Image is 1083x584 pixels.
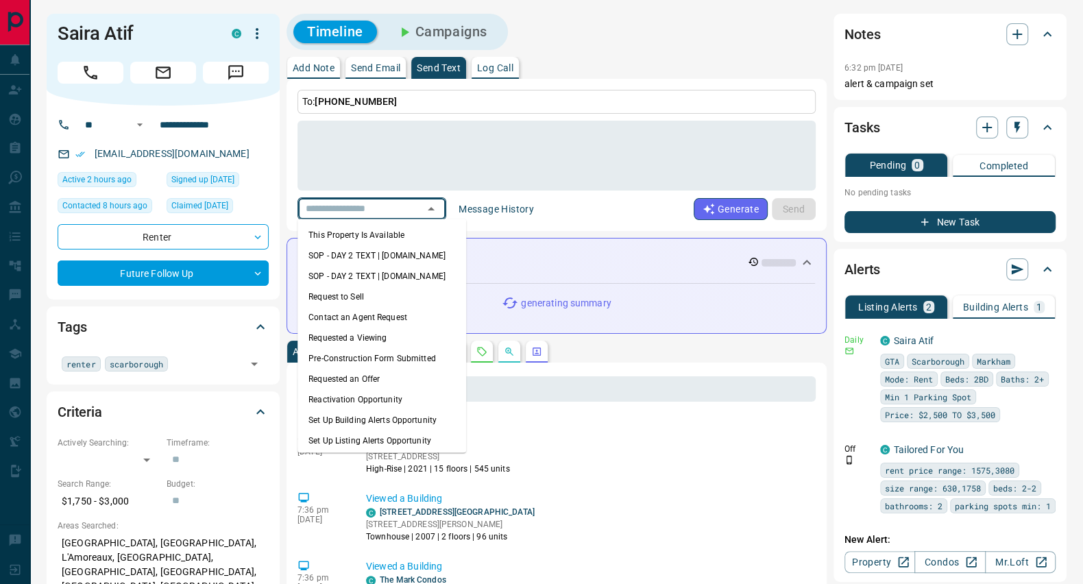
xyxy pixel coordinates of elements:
[894,335,934,346] a: Saira Atif
[58,437,160,449] p: Actively Searching:
[110,357,163,371] span: scarborough
[914,551,985,573] a: Condos
[914,160,920,170] p: 0
[297,409,466,430] li: Set Up Building Alerts Opportunity
[476,346,487,357] svg: Requests
[171,199,228,212] span: Claimed [DATE]
[58,401,102,423] h2: Criteria
[297,515,345,524] p: [DATE]
[293,63,334,73] p: Add Note
[844,77,1056,91] p: alert & campaign set
[844,253,1056,286] div: Alerts
[844,18,1056,51] div: Notes
[955,499,1051,513] span: parking spots min: 1
[366,518,535,531] p: [STREET_ADDRESS][PERSON_NAME]
[58,62,123,84] span: Call
[844,63,903,73] p: 6:32 pm [DATE]
[945,372,988,386] span: Beds: 2BD
[366,463,510,475] p: High-Rise | 2021 | 15 floors | 545 units
[315,96,397,107] span: [PHONE_NUMBER]
[869,160,906,170] p: Pending
[58,490,160,513] p: $1,750 - $3,000
[963,302,1028,312] p: Building Alerts
[58,260,269,286] div: Future Follow Up
[880,336,890,345] div: condos.ca
[171,173,234,186] span: Signed up [DATE]
[366,450,510,463] p: [STREET_ADDRESS]
[58,520,269,532] p: Areas Searched:
[245,354,264,374] button: Open
[297,505,345,515] p: 7:36 pm
[58,172,160,191] div: Mon Aug 18 2025
[382,21,501,43] button: Campaigns
[885,354,899,368] span: GTA
[366,508,376,518] div: condos.ca
[885,463,1014,477] span: rent price range: 1575,3080
[297,430,466,450] li: Set Up Listing Alerts Opportunity
[844,455,854,465] svg: Push Notification Only
[844,533,1056,547] p: New Alert:
[366,531,535,543] p: Townhouse | 2007 | 2 floors | 96 units
[293,21,377,43] button: Timeline
[894,444,964,455] a: Tailored For You
[293,347,304,356] p: All
[504,346,515,357] svg: Opportunities
[298,250,815,275] div: Activity Summary
[912,354,964,368] span: Scarborough
[366,491,810,506] p: Viewed a Building
[62,199,147,212] span: Contacted 8 hours ago
[58,23,211,45] h1: Saira Atif
[844,443,872,455] p: Off
[167,198,269,217] div: Tue Aug 12 2025
[167,478,269,490] p: Budget:
[297,306,466,327] li: Contact an Agent Request
[366,424,810,438] p: Viewed a Building
[58,311,269,343] div: Tags
[62,173,132,186] span: Active 2 hours ago
[351,63,400,73] p: Send Email
[297,450,466,471] li: High Interest Opportunity
[531,346,542,357] svg: Agent Actions
[880,445,890,454] div: condos.ca
[844,334,872,346] p: Daily
[58,478,160,490] p: Search Range:
[297,389,466,409] li: Reactivation Opportunity
[297,368,466,389] li: Requested an Offer
[297,348,466,368] li: Pre-Construction Form Submitted
[858,302,918,312] p: Listing Alerts
[844,211,1056,233] button: New Task
[417,63,461,73] p: Send Text
[885,499,942,513] span: bathrooms: 2
[297,224,466,245] li: This Property Is Available
[66,357,96,371] span: renter
[297,327,466,348] li: Requested a Viewing
[844,346,854,356] svg: Email
[297,573,345,583] p: 7:36 pm
[297,90,816,114] p: To:
[366,559,810,574] p: Viewed a Building
[993,481,1036,495] span: beds: 2-2
[1001,372,1044,386] span: Baths: 2+
[380,507,535,517] a: [STREET_ADDRESS][GEOGRAPHIC_DATA]
[58,316,86,338] h2: Tags
[885,390,971,404] span: Min 1 Parking Spot
[885,408,995,422] span: Price: $2,500 TO $3,500
[885,372,933,386] span: Mode: Rent
[203,62,269,84] span: Message
[844,117,879,138] h2: Tasks
[979,161,1028,171] p: Completed
[521,296,611,311] p: generating summary
[95,148,250,159] a: [EMAIL_ADDRESS][DOMAIN_NAME]
[422,199,441,219] button: Close
[977,354,1010,368] span: Markham
[58,198,160,217] div: Mon Aug 18 2025
[297,286,466,306] li: Request to Sell
[477,63,513,73] p: Log Call
[844,258,880,280] h2: Alerts
[844,551,915,573] a: Property
[232,29,241,38] div: condos.ca
[130,62,196,84] span: Email
[167,172,269,191] div: Tue Aug 05 2025
[1036,302,1042,312] p: 1
[75,149,85,159] svg: Email Verified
